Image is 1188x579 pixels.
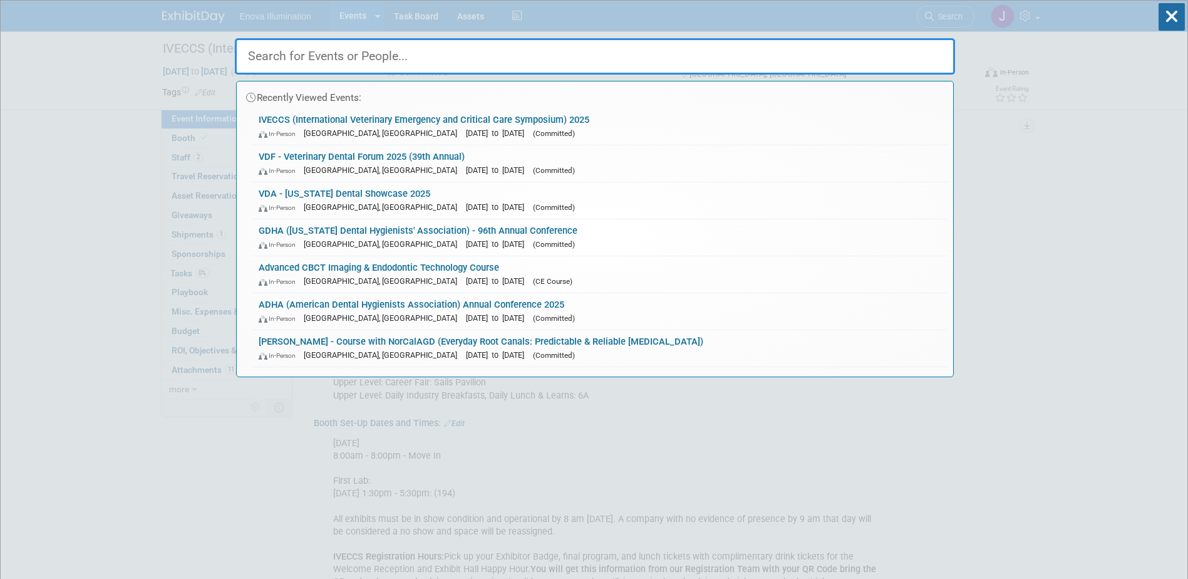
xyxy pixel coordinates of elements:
[235,38,955,75] input: Search for Events or People...
[259,352,301,360] span: In-Person
[252,293,947,330] a: ADHA (American Dental Hygienists Association) Annual Conference 2025 In-Person [GEOGRAPHIC_DATA],...
[252,256,947,293] a: Advanced CBCT Imaging & Endodontic Technology Course In-Person [GEOGRAPHIC_DATA], [GEOGRAPHIC_DAT...
[533,129,575,138] span: (Committed)
[466,239,530,249] span: [DATE] to [DATE]
[533,166,575,175] span: (Committed)
[252,182,947,219] a: VDA - [US_STATE] Dental Showcase 2025 In-Person [GEOGRAPHIC_DATA], [GEOGRAPHIC_DATA] [DATE] to [D...
[259,204,301,212] span: In-Person
[533,203,575,212] span: (Committed)
[259,278,301,286] span: In-Person
[259,167,301,175] span: In-Person
[259,130,301,138] span: In-Person
[304,165,463,175] span: [GEOGRAPHIC_DATA], [GEOGRAPHIC_DATA]
[304,202,463,212] span: [GEOGRAPHIC_DATA], [GEOGRAPHIC_DATA]
[304,128,463,138] span: [GEOGRAPHIC_DATA], [GEOGRAPHIC_DATA]
[466,313,530,323] span: [DATE] to [DATE]
[259,241,301,249] span: In-Person
[252,145,947,182] a: VDF - Veterinary Dental Forum 2025 (39th Annual) In-Person [GEOGRAPHIC_DATA], [GEOGRAPHIC_DATA] [...
[243,81,947,108] div: Recently Viewed Events:
[304,313,463,323] span: [GEOGRAPHIC_DATA], [GEOGRAPHIC_DATA]
[304,350,463,360] span: [GEOGRAPHIC_DATA], [GEOGRAPHIC_DATA]
[252,108,947,145] a: IVECCS (International Veterinary Emergency and Critical Care Symposium) 2025 In-Person [GEOGRAPHI...
[466,128,530,138] span: [DATE] to [DATE]
[466,165,530,175] span: [DATE] to [DATE]
[533,314,575,323] span: (Committed)
[466,350,530,360] span: [DATE] to [DATE]
[533,277,572,286] span: (CE Course)
[304,276,463,286] span: [GEOGRAPHIC_DATA], [GEOGRAPHIC_DATA]
[252,330,947,367] a: [PERSON_NAME] - Course with NorCalAGD (Everyday Root Canals: Predictable & Reliable [MEDICAL_DATA...
[466,276,530,286] span: [DATE] to [DATE]
[466,202,530,212] span: [DATE] to [DATE]
[533,351,575,360] span: (Committed)
[533,240,575,249] span: (Committed)
[252,219,947,256] a: GDHA ([US_STATE] Dental Hygienists' Association) - 96th Annual Conference In-Person [GEOGRAPHIC_D...
[259,315,301,323] span: In-Person
[304,239,463,249] span: [GEOGRAPHIC_DATA], [GEOGRAPHIC_DATA]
